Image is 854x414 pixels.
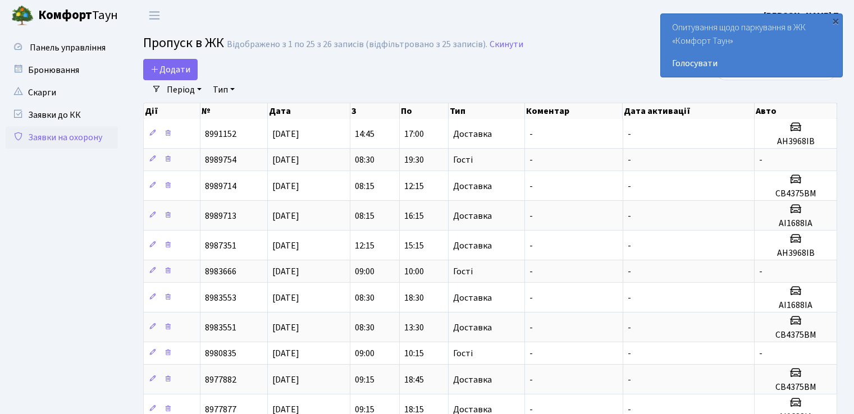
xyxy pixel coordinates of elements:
[143,33,224,53] span: Пропуск в ЖК
[628,210,631,222] span: -
[38,6,118,25] span: Таун
[208,80,239,99] a: Тип
[529,321,533,334] span: -
[623,103,755,119] th: Дата активації
[404,265,424,278] span: 10:00
[404,210,424,222] span: 16:15
[272,180,299,192] span: [DATE]
[350,103,399,119] th: З
[355,347,375,360] span: 09:00
[759,248,832,259] h5: АН3968ІВ
[162,80,206,99] a: Період
[272,292,299,304] span: [DATE]
[764,10,841,22] b: [PERSON_NAME] Т.
[529,240,533,252] span: -
[628,180,631,192] span: -
[661,14,842,77] div: Опитування щодо паркування в ЖК «Комфорт Таун»
[628,128,631,140] span: -
[529,347,533,360] span: -
[628,321,631,334] span: -
[404,347,424,360] span: 10:15
[759,265,762,278] span: -
[453,155,473,164] span: Гості
[453,349,473,358] span: Гості
[628,240,631,252] span: -
[404,321,424,334] span: 13:30
[205,128,236,140] span: 8991152
[272,128,299,140] span: [DATE]
[355,210,375,222] span: 08:15
[144,103,200,119] th: Дії
[38,6,92,24] b: Комфорт
[672,57,831,70] a: Голосувати
[453,323,492,332] span: Доставка
[355,321,375,334] span: 08:30
[272,240,299,252] span: [DATE]
[490,39,523,50] a: Скинути
[6,81,118,104] a: Скарги
[764,9,841,22] a: [PERSON_NAME] Т.
[404,292,424,304] span: 18:30
[272,347,299,360] span: [DATE]
[453,267,473,276] span: Гості
[453,130,492,139] span: Доставка
[355,265,375,278] span: 09:00
[759,300,832,311] h5: АІ1688ІА
[529,374,533,386] span: -
[355,374,375,386] span: 09:15
[755,103,837,119] th: Авто
[140,6,168,25] button: Переключити навігацію
[525,103,623,119] th: Коментар
[529,154,533,166] span: -
[355,180,375,192] span: 08:15
[529,180,533,192] span: -
[759,330,832,341] h5: СВ4375ВМ
[529,210,533,222] span: -
[453,293,492,302] span: Доставка
[143,59,198,80] a: Додати
[355,292,375,304] span: 08:30
[529,128,533,140] span: -
[272,265,299,278] span: [DATE]
[205,347,236,360] span: 8980835
[205,210,236,222] span: 8989713
[404,180,424,192] span: 12:15
[404,128,424,140] span: 17:00
[759,218,832,229] h5: АІ1688ІА
[355,154,375,166] span: 08:30
[628,347,631,360] span: -
[205,180,236,192] span: 8989714
[6,59,118,81] a: Бронювання
[272,374,299,386] span: [DATE]
[30,42,106,54] span: Панель управління
[355,240,375,252] span: 12:15
[227,39,487,50] div: Відображено з 1 по 25 з 26 записів (відфільтровано з 25 записів).
[628,154,631,166] span: -
[150,63,190,76] span: Додати
[6,126,118,149] a: Заявки на охорону
[759,188,832,199] h5: СВ4375ВМ
[6,36,118,59] a: Панель управління
[628,265,631,278] span: -
[6,104,118,126] a: Заявки до КК
[200,103,268,119] th: №
[355,128,375,140] span: 14:45
[453,375,492,384] span: Доставка
[404,374,424,386] span: 18:45
[205,321,236,334] span: 8983551
[830,15,841,26] div: ×
[268,103,350,119] th: Дата
[205,154,236,166] span: 8989754
[628,374,631,386] span: -
[11,4,34,27] img: logo.png
[404,240,424,252] span: 15:15
[453,211,492,220] span: Доставка
[449,103,525,119] th: Тип
[453,405,492,414] span: Доставка
[759,382,832,393] h5: СВ4375ВМ
[205,240,236,252] span: 8987351
[205,292,236,304] span: 8983553
[400,103,449,119] th: По
[404,154,424,166] span: 19:30
[759,154,762,166] span: -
